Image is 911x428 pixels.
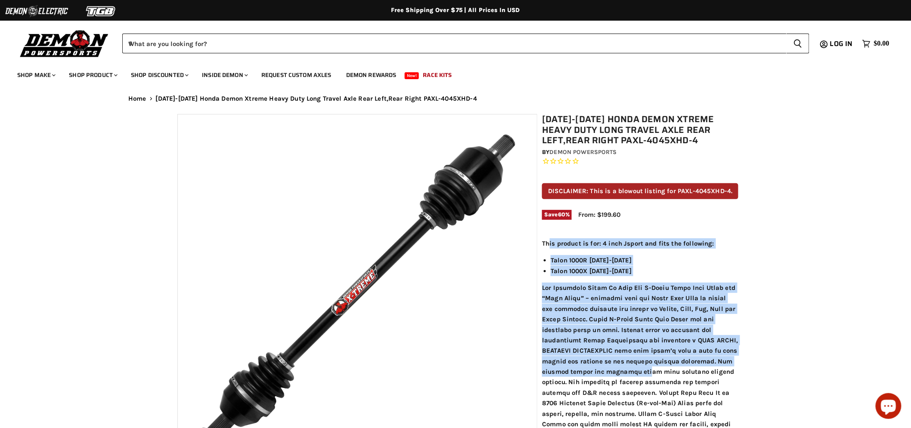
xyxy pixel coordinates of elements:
span: $0.00 [874,40,889,48]
img: TGB Logo 2 [69,3,133,19]
ul: Main menu [11,63,887,84]
a: Inside Demon [195,66,253,84]
input: When autocomplete results are available use up and down arrows to review and enter to select [122,34,787,53]
a: Shop Discounted [124,66,194,84]
a: Shop Product [62,66,123,84]
a: Demon Rewards [340,66,403,84]
span: Save % [542,210,572,219]
a: Demon Powersports [550,148,617,156]
li: Talon 1000X [DATE]-[DATE] [551,266,738,276]
a: Race Kits [417,66,459,84]
img: Demon Powersports [17,28,112,59]
li: Talon 1000R [DATE]-[DATE] [551,255,738,265]
a: Request Custom Axles [255,66,338,84]
nav: Breadcrumbs [111,95,800,102]
span: [DATE]-[DATE] Honda Demon Xtreme Heavy Duty Long Travel Axle Rear Left,Rear Right PAXL-4045XHD-4 [156,95,477,102]
div: by [542,148,738,157]
img: Demon Electric Logo 2 [4,3,69,19]
span: From: $199.60 [578,211,620,219]
span: 60 [558,211,565,218]
a: Log in [826,40,858,48]
a: Home [128,95,146,102]
p: This product is for: 4 inch Jsport and fits the following: [542,238,738,249]
a: $0.00 [858,37,894,50]
span: Log in [830,38,853,49]
form: Product [122,34,809,53]
a: Shop Make [11,66,61,84]
button: Search [787,34,809,53]
span: Rated 0.0 out of 5 stars 0 reviews [542,157,738,166]
span: New! [405,72,419,79]
inbox-online-store-chat: Shopify online store chat [873,393,904,421]
p: DISCLAIMER: This is a blowout listing for PAXL-4045XHD-4. [542,183,738,199]
h1: [DATE]-[DATE] Honda Demon Xtreme Heavy Duty Long Travel Axle Rear Left,Rear Right PAXL-4045XHD-4 [542,114,738,146]
div: Free Shipping Over $75 | All Prices In USD [111,6,800,14]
